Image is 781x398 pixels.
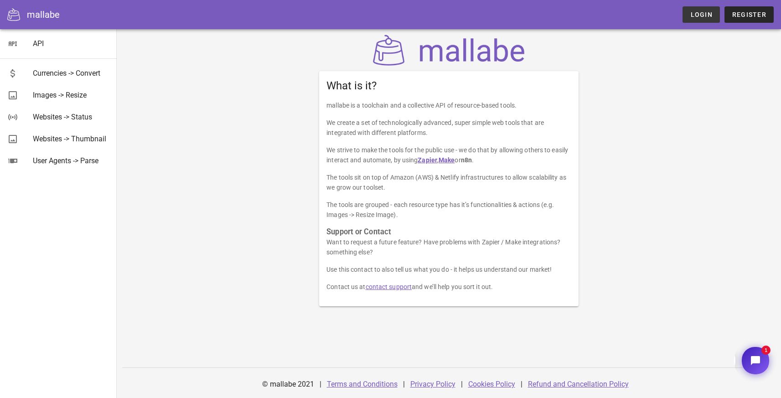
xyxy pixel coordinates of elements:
[371,35,528,66] img: mallabe Logo
[326,200,571,220] p: The tools are grouped - each resource type has it’s functionalities & actions (e.g. Images -> Res...
[326,118,571,138] p: We create a set of technologically advanced, super simple web tools that are integrated with diff...
[33,134,109,143] div: Websites -> Thumbnail
[33,91,109,99] div: Images -> Resize
[326,282,571,292] p: Contact us at and we’ll help you sort it out.
[461,156,472,164] strong: n8n
[33,39,109,48] div: API
[528,380,629,388] a: Refund and Cancellation Policy
[461,373,463,395] div: |
[326,145,571,165] p: We strive to make the tools for the public use - we do that by allowing others to easily interact...
[403,373,405,395] div: |
[320,373,321,395] div: |
[410,380,455,388] a: Privacy Policy
[326,227,571,237] h3: Support or Contact
[683,6,719,23] a: Login
[326,172,571,192] p: The tools sit on top of Amazon (AWS) & Netlify infrastructures to allow scalability as we grow ou...
[734,339,777,382] iframe: Tidio Chat
[521,373,522,395] div: |
[319,71,579,100] div: What is it?
[33,156,109,165] div: User Agents -> Parse
[690,11,712,18] span: Login
[257,373,320,395] div: © mallabe 2021
[327,380,398,388] a: Terms and Conditions
[33,113,109,121] div: Websites -> Status
[439,156,455,164] a: Make
[732,11,766,18] span: Register
[326,264,571,274] p: Use this contact to also tell us what you do - it helps us understand our market!
[326,237,571,257] p: Want to request a future feature? Have problems with Zapier / Make integrations? something else?
[724,6,774,23] a: Register
[33,69,109,78] div: Currencies -> Convert
[468,380,515,388] a: Cookies Policy
[326,100,571,110] p: mallabe is a toolchain and a collective API of resource-based tools.
[418,156,437,164] a: Zapier
[27,8,60,21] div: mallabe
[366,283,412,290] a: contact support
